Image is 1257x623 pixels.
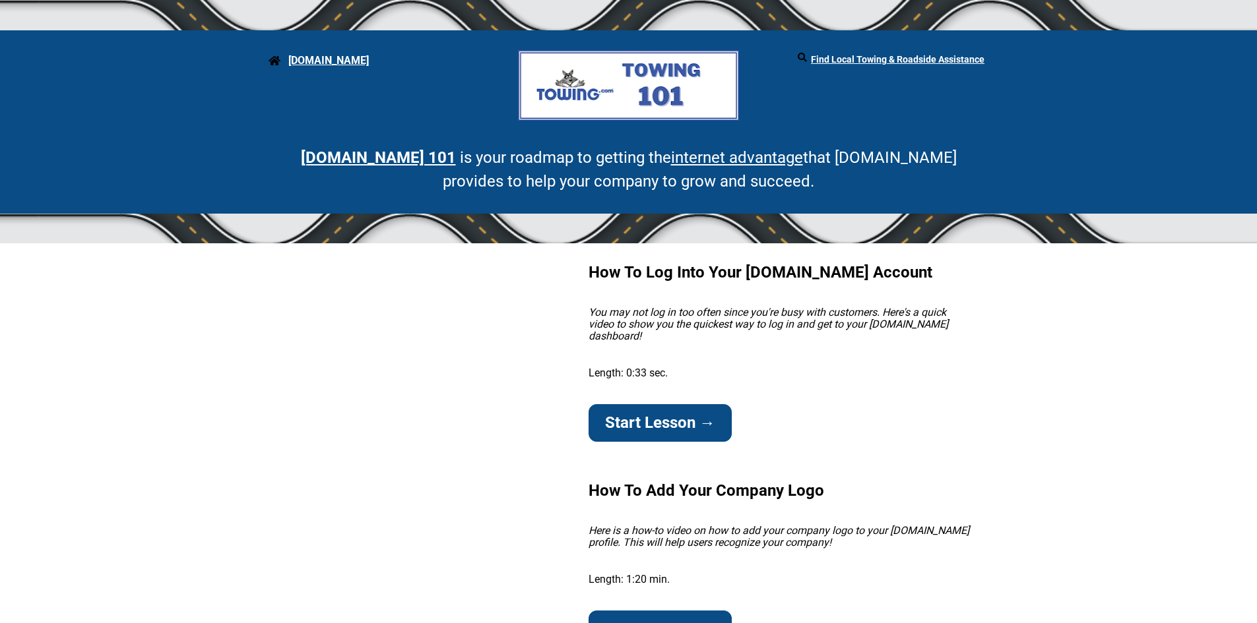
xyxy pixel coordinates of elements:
u: internet advantage [671,148,803,167]
p: Length: 1:20 min. [589,574,970,585]
p: Length: 0:33 sec. [589,367,970,379]
em: Here is a how-to video on how to add your company logo to your [DOMAIN_NAME] profile. This will h... [589,524,972,549]
strong: [DOMAIN_NAME] [288,54,369,67]
a: Find Local Towing & Roadside Assistance [811,54,984,65]
em: You may not log in too often since you're busy with customers. Here's a quick video to show you t... [589,306,951,342]
a: [DOMAIN_NAME] 101 [301,148,456,167]
strong: How To Log Into Your [DOMAIN_NAME] Account [589,263,932,282]
strong: How To Add Your Company Logo [589,481,824,500]
a: Start Lesson → [589,404,732,442]
span: is your roadmap to getting the that [DOMAIN_NAME] provides to help your company to grow and succeed. [443,148,961,191]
